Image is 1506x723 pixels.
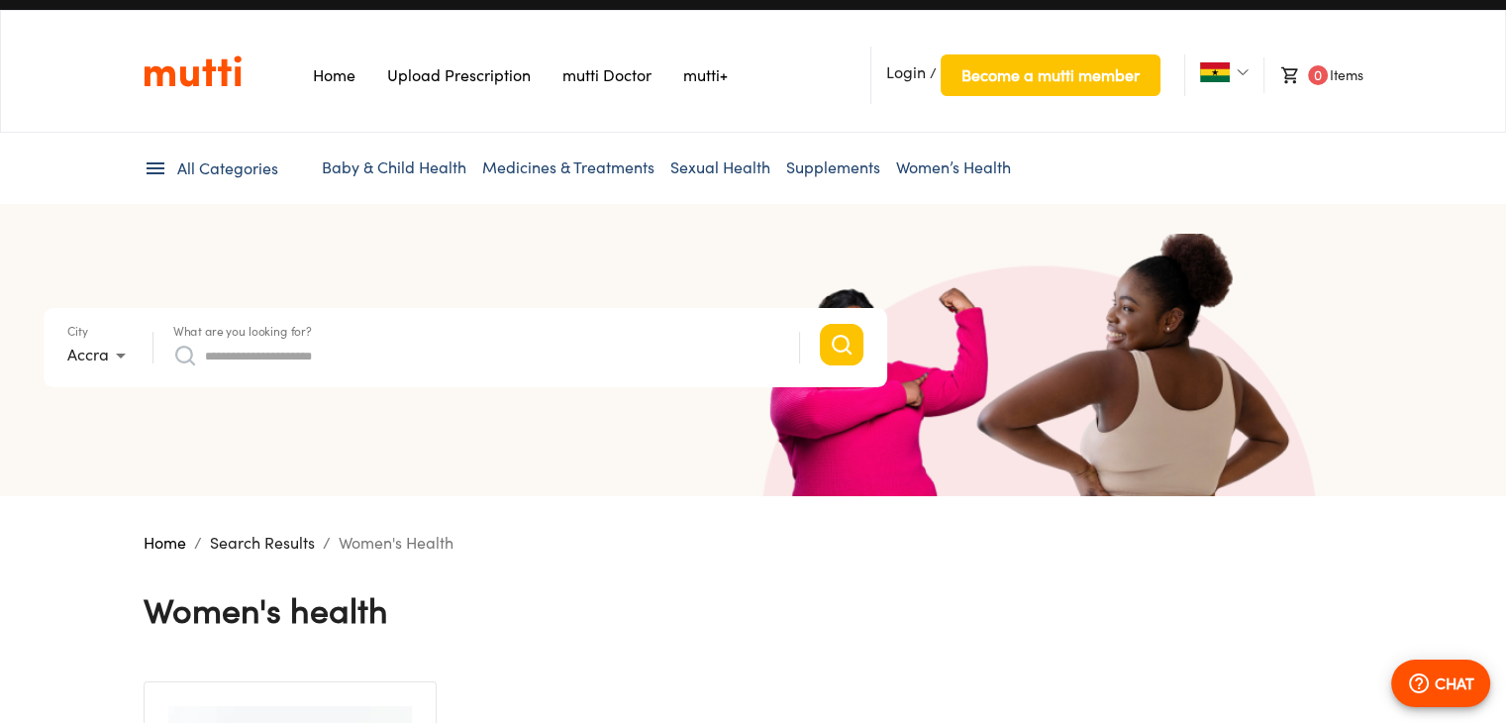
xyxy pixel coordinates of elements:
label: City [67,326,88,338]
a: Navigates to Home Page [313,65,355,85]
a: Women’s Health [896,157,1011,177]
a: Medicines & Treatments [482,157,654,177]
a: Baby & Child Health [322,157,466,177]
nav: breadcrumb [144,531,1363,555]
a: Link on the logo navigates to HomePage [144,54,242,88]
a: Supplements [786,157,880,177]
h4: Women's Health [144,589,388,631]
a: Sexual Health [670,157,770,177]
button: CHAT [1391,660,1490,707]
a: Navigates to mutti doctor website [562,65,652,85]
p: Search Results [210,531,315,555]
a: Navigates to mutti+ page [683,65,728,85]
label: What are you looking for? [173,326,312,338]
a: Home [144,533,186,553]
span: All Categories [177,157,278,180]
li: / [870,47,1160,104]
span: Login [886,62,926,82]
span: Become a mutti member [961,61,1140,89]
button: Become a mutti member [941,54,1160,96]
img: Dropdown [1237,66,1249,78]
img: Ghana [1200,62,1230,82]
li: / [194,531,202,555]
a: Navigates to Prescription Upload Page [387,65,531,85]
p: Women's Health [339,531,453,555]
li: / [323,531,331,555]
span: 0 [1308,65,1328,85]
div: Accra [67,340,133,371]
p: CHAT [1435,671,1474,695]
img: Logo [144,54,242,88]
button: Search [820,324,863,365]
li: Items [1263,57,1362,93]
